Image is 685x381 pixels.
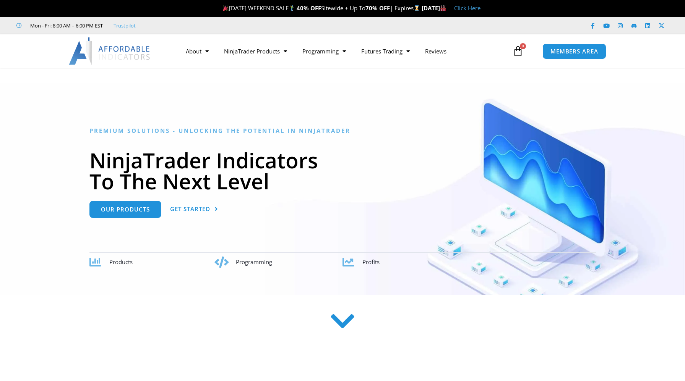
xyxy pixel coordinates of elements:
[236,258,272,266] span: Programming
[101,207,150,212] span: Our Products
[89,201,161,218] a: Our Products
[216,42,295,60] a: NinjaTrader Products
[221,4,422,12] span: [DATE] WEEKEND SALE Sitewide + Up To | Expires
[550,48,598,54] span: MEMBERS AREA
[170,206,210,212] span: Get Started
[109,258,133,266] span: Products
[114,21,136,30] a: Trustpilot
[170,201,218,218] a: Get Started
[295,42,354,60] a: Programming
[69,37,151,65] img: LogoAI | Affordable Indicators – NinjaTrader
[454,4,480,12] a: Click Here
[178,42,511,60] nav: Menu
[89,127,596,134] h6: Premium Solutions - Unlocking the Potential in NinjaTrader
[501,40,535,62] a: 0
[365,4,390,12] strong: 70% OFF
[223,5,229,11] img: 🎉
[297,4,321,12] strong: 40% OFF
[289,5,295,11] img: 🏌️‍♂️
[542,44,606,59] a: MEMBERS AREA
[89,150,596,192] h1: NinjaTrader Indicators To The Next Level
[440,5,446,11] img: 🏭
[422,4,446,12] strong: [DATE]
[354,42,417,60] a: Futures Trading
[417,42,454,60] a: Reviews
[178,42,216,60] a: About
[414,5,420,11] img: ⌛
[28,21,103,30] span: Mon - Fri: 8:00 AM – 6:00 PM EST
[520,43,526,49] span: 0
[362,258,380,266] span: Profits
